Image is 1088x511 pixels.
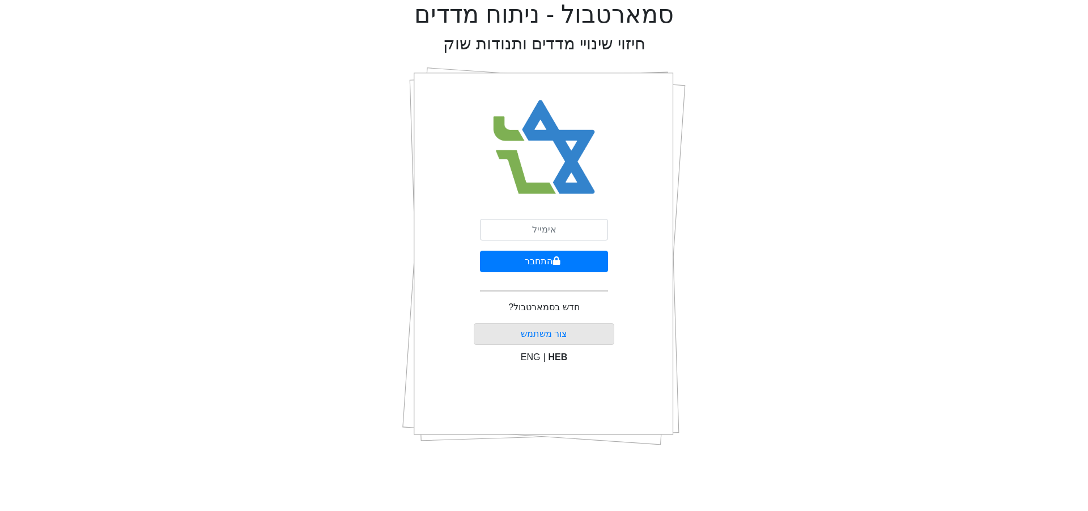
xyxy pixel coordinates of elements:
[549,352,568,362] span: HEB
[480,251,608,272] button: התחבר
[480,219,608,240] input: אימייל
[474,323,615,345] button: צור משתמש
[443,34,645,54] h2: חיזוי שינויי מדדים ותנודות שוק
[521,352,541,362] span: ENG
[483,85,606,210] img: Smart Bull
[543,352,545,362] span: |
[521,329,567,339] a: צור משתמש
[508,301,579,314] p: חדש בסמארטבול?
